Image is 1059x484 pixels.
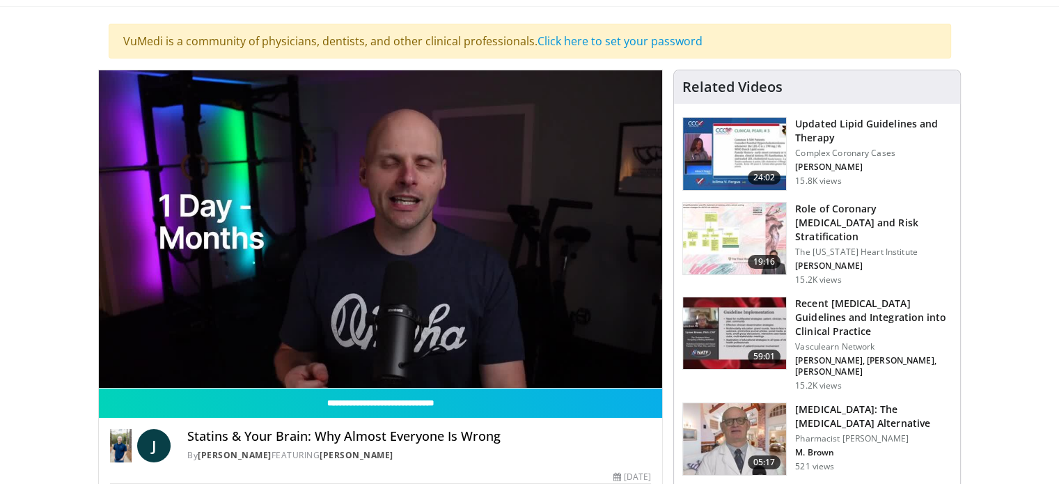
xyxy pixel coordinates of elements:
p: Complex Coronary Cases [795,148,952,159]
p: 521 views [795,461,834,472]
p: Pharmacist [PERSON_NAME] [795,433,952,444]
a: 05:17 [MEDICAL_DATA]: The [MEDICAL_DATA] Alternative Pharmacist [PERSON_NAME] M. Brown 521 views [682,403,952,476]
a: 59:01 Recent [MEDICAL_DATA] Guidelines and Integration into Clinical Practice Vasculearn Network ... [682,297,952,391]
p: [PERSON_NAME], [PERSON_NAME], [PERSON_NAME] [795,355,952,377]
span: 59:01 [748,350,781,364]
p: 15.2K views [795,274,841,286]
div: VuMedi is a community of physicians, dentists, and other clinical professionals. [109,24,951,58]
p: 15.2K views [795,380,841,391]
h3: Updated Lipid Guidelines and Therapy [795,117,952,145]
span: 19:16 [748,255,781,269]
h4: Related Videos [682,79,783,95]
h4: Statins & Your Brain: Why Almost Everyone Is Wrong [187,429,651,444]
div: [DATE] [613,471,651,483]
span: 24:02 [748,171,781,185]
p: 15.8K views [795,175,841,187]
p: [PERSON_NAME] [795,260,952,272]
a: 19:16 Role of Coronary [MEDICAL_DATA] and Risk Stratification The [US_STATE] Heart Institute [PER... [682,202,952,286]
video-js: Video Player [99,70,663,389]
img: Dr. Jordan Rennicke [110,429,132,462]
img: 87825f19-cf4c-4b91-bba1-ce218758c6bb.150x105_q85_crop-smart_upscale.jpg [683,297,786,370]
p: The [US_STATE] Heart Institute [795,247,952,258]
span: 05:17 [748,455,781,469]
img: 1efa8c99-7b8a-4ab5-a569-1c219ae7bd2c.150x105_q85_crop-smart_upscale.jpg [683,203,786,275]
h3: Recent [MEDICAL_DATA] Guidelines and Integration into Clinical Practice [795,297,952,338]
a: J [137,429,171,462]
a: [PERSON_NAME] [198,449,272,461]
a: [PERSON_NAME] [320,449,393,461]
img: ce9609b9-a9bf-4b08-84dd-8eeb8ab29fc6.150x105_q85_crop-smart_upscale.jpg [683,403,786,476]
h3: Role of Coronary [MEDICAL_DATA] and Risk Stratification [795,202,952,244]
h3: [MEDICAL_DATA]: The [MEDICAL_DATA] Alternative [795,403,952,430]
p: [PERSON_NAME] [795,162,952,173]
p: M. Brown [795,447,952,458]
a: 24:02 Updated Lipid Guidelines and Therapy Complex Coronary Cases [PERSON_NAME] 15.8K views [682,117,952,191]
img: 77f671eb-9394-4acc-bc78-a9f077f94e00.150x105_q85_crop-smart_upscale.jpg [683,118,786,190]
a: Click here to set your password [538,33,703,49]
div: By FEATURING [187,449,651,462]
p: Vasculearn Network [795,341,952,352]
